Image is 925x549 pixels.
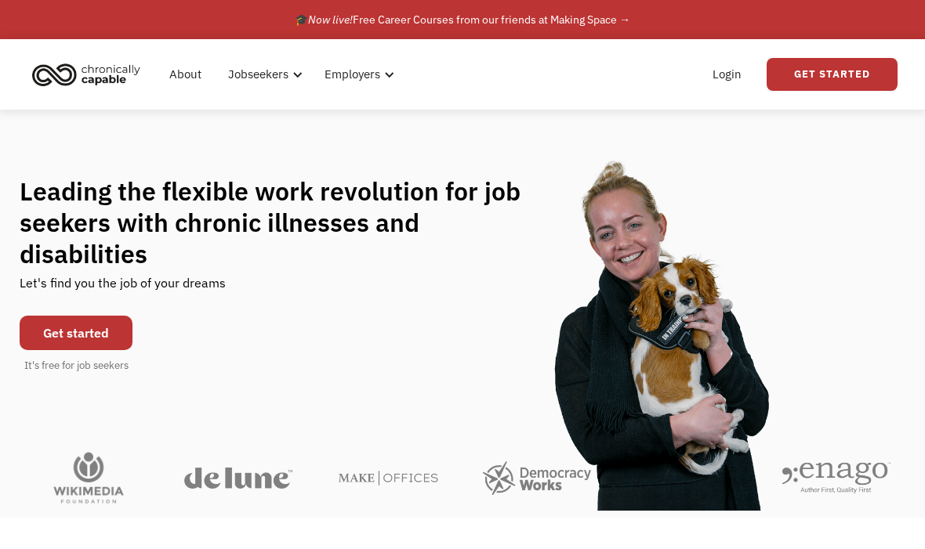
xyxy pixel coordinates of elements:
a: Login [703,49,751,99]
a: About [160,49,211,99]
a: Get Started [767,58,898,91]
em: Now live! [308,13,353,27]
a: home [27,57,152,92]
h1: Leading the flexible work revolution for job seekers with chronic illnesses and disabilities [20,175,551,269]
div: Jobseekers [228,65,288,84]
div: It's free for job seekers [24,358,129,374]
div: Employers [325,65,380,84]
div: 🎓 Free Career Courses from our friends at Making Space → [295,10,630,29]
div: Employers [315,49,399,99]
img: Chronically Capable logo [27,57,145,92]
div: Let's find you the job of your dreams [20,269,226,308]
a: Get started [20,316,132,350]
div: Jobseekers [219,49,307,99]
